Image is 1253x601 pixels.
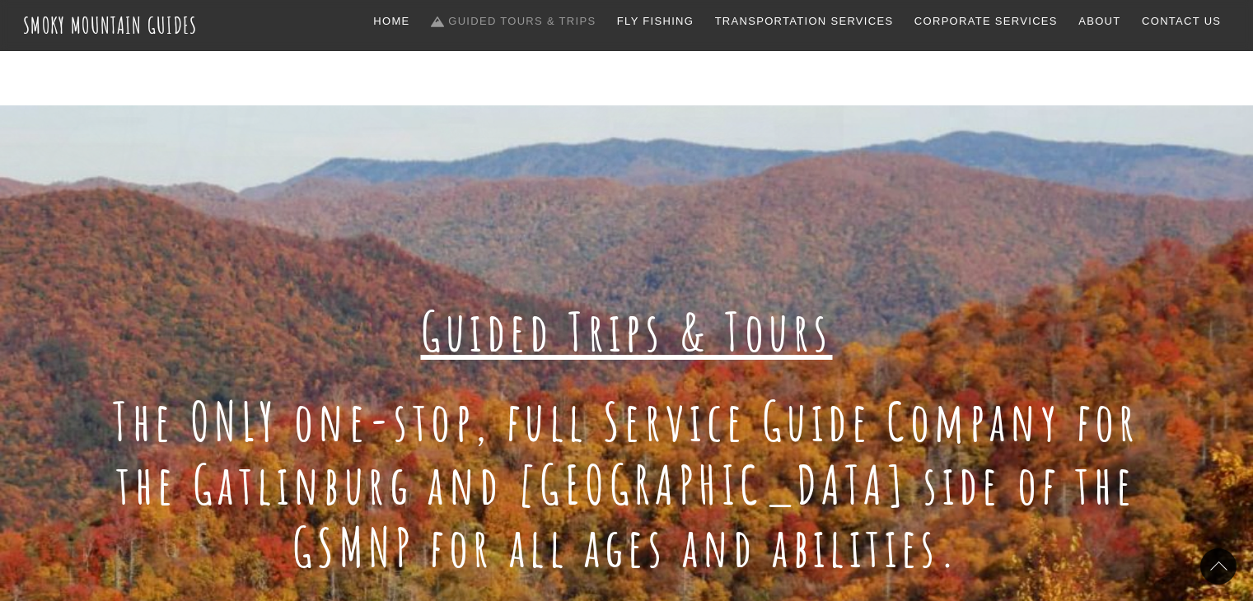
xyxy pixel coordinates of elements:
a: Home [367,4,416,39]
a: Contact Us [1135,4,1227,39]
a: Corporate Services [908,4,1064,39]
a: Fly Fishing [610,4,700,39]
span: Guided Trips & Tours [421,298,833,365]
a: Transportation Services [708,4,900,39]
a: Guided Tours & Trips [424,4,602,39]
h1: The ONLY one-stop, full Service Guide Company for the Gatlinburg and [GEOGRAPHIC_DATA] side of th... [105,390,1148,580]
a: About [1072,4,1127,39]
a: Smoky Mountain Guides [23,12,198,39]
